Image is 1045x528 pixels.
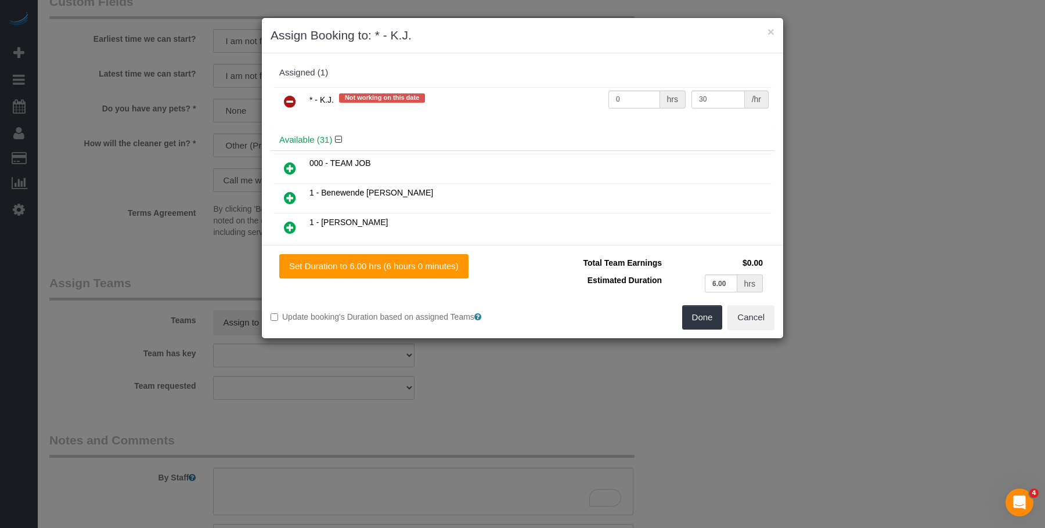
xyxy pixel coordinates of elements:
span: 1 - Benewende [PERSON_NAME] [309,188,433,197]
button: Set Duration to 6.00 hrs (6 hours 0 minutes) [279,254,469,279]
span: Not working on this date [339,93,425,103]
input: Update booking's Duration based on assigned Teams [271,313,278,321]
span: 4 [1029,489,1039,498]
h4: Available (31) [279,135,766,145]
div: hrs [737,274,763,292]
label: Update booking's Duration based on assigned Teams [271,311,514,323]
span: Estimated Duration [588,276,662,285]
span: 1 - [PERSON_NAME] [309,218,388,227]
h3: Assign Booking to: * - K.J. [271,27,774,44]
td: Total Team Earnings [531,254,665,272]
td: $0.00 [665,254,766,272]
button: Cancel [727,305,774,330]
button: × [767,26,774,38]
span: * - K.J. [309,95,334,104]
span: 000 - TEAM JOB [309,158,371,168]
div: /hr [745,91,769,109]
div: Assigned (1) [279,68,766,78]
div: hrs [660,91,686,109]
iframe: Intercom live chat [1006,489,1033,516]
button: Done [682,305,723,330]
